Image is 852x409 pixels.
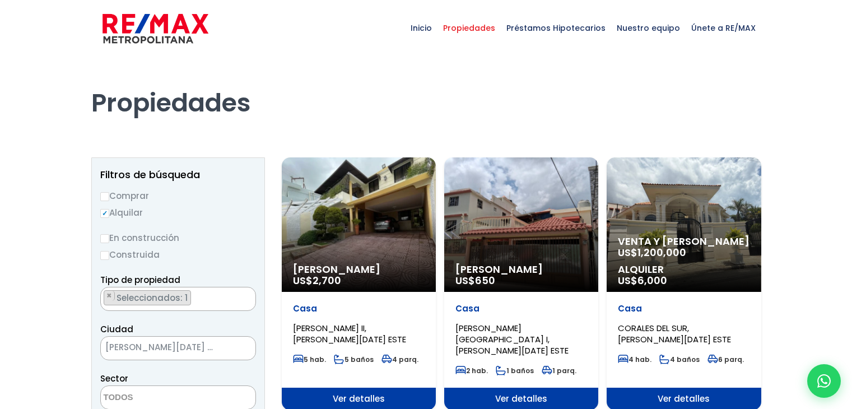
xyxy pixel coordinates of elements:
span: Seleccionados: 1 [115,292,190,304]
span: SANTO DOMINGO ESTE [101,340,227,355]
input: Alquilar [100,209,109,218]
h1: Propiedades [91,57,761,118]
span: Préstamos Hipotecarios [501,11,611,45]
span: 4 baños [659,355,700,364]
span: Ciudad [100,323,133,335]
span: US$ [618,245,686,259]
span: Venta y [PERSON_NAME] [618,236,749,247]
span: 6,000 [637,273,667,287]
span: Tipo de propiedad [100,274,180,286]
span: US$ [293,273,341,287]
span: 1 baños [496,366,534,375]
button: Remove all items [243,290,250,301]
h2: Filtros de búsqueda [100,169,256,180]
span: [PERSON_NAME] [293,264,425,275]
span: SANTO DOMINGO ESTE [100,336,256,360]
span: [PERSON_NAME] [455,264,587,275]
textarea: Search [101,287,107,312]
p: Casa [618,303,749,314]
label: Construida [100,248,256,262]
label: En construcción [100,231,256,245]
span: 4 hab. [618,355,651,364]
p: Casa [455,303,587,314]
img: remax-metropolitana-logo [103,12,208,45]
span: × [244,291,249,301]
input: Construida [100,251,109,260]
input: En construcción [100,234,109,243]
label: Alquilar [100,206,256,220]
span: US$ [455,273,495,287]
span: 2 hab. [455,366,488,375]
span: 1,200,000 [637,245,686,259]
p: Casa [293,303,425,314]
span: [PERSON_NAME] II, [PERSON_NAME][DATE] ESTE [293,322,406,345]
input: Comprar [100,192,109,201]
span: Nuestro equipo [611,11,686,45]
span: Alquiler [618,264,749,275]
span: [PERSON_NAME][GEOGRAPHIC_DATA] I, [PERSON_NAME][DATE] ESTE [455,322,569,356]
button: Remove item [104,291,115,301]
span: 4 parq. [381,355,418,364]
span: 1 parq. [542,366,576,375]
span: 5 baños [334,355,374,364]
span: 6 parq. [707,355,744,364]
li: CASA [104,290,191,305]
span: Propiedades [437,11,501,45]
span: 650 [475,273,495,287]
span: US$ [618,273,667,287]
button: Remove all items [227,340,244,357]
span: 5 hab. [293,355,326,364]
span: × [106,291,112,301]
span: CORALES DEL SUR, [PERSON_NAME][DATE] ESTE [618,322,731,345]
span: Sector [100,373,128,384]
span: × [239,343,244,354]
span: Inicio [405,11,437,45]
label: Comprar [100,189,256,203]
span: Únete a RE/MAX [686,11,761,45]
span: 2,700 [313,273,341,287]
